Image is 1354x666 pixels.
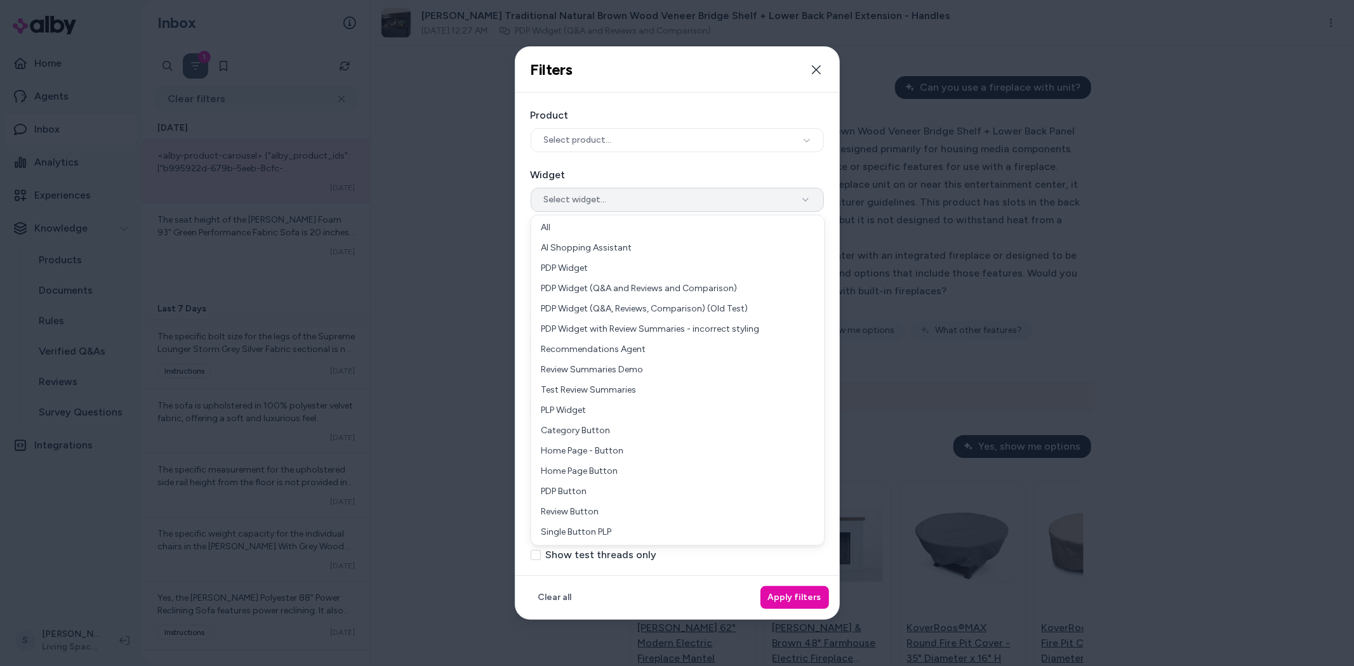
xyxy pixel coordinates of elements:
span: Category Button [541,424,611,437]
label: Widget [531,167,824,183]
span: PDP Widget [541,262,588,275]
span: All [541,221,551,234]
span: PDP Widget (Q&A and Reviews and Comparison) [541,282,738,295]
label: Product [531,108,824,123]
h2: Filters [531,60,573,79]
span: Home Page - Button [541,445,624,457]
span: PDP Widget (Q&A, Reviews, Comparison) (Old Test) [541,303,748,315]
span: Home Page Button [541,465,618,478]
button: Clear all [531,586,580,609]
span: AI Shopping Assistant [541,242,632,254]
span: Review Summaries Demo [541,363,644,376]
span: Select product... [544,134,612,147]
span: Single Button PLP [541,526,612,539]
span: Review Button [541,506,599,518]
span: Recommendations Agent [541,343,646,356]
span: Test Review Summaries [541,384,637,396]
label: Show test threads only [546,550,657,560]
span: PDP Widget with Review Summaries - incorrect styling [541,323,760,336]
button: Apply filters [760,586,829,609]
span: PDP Button [541,485,587,498]
span: PLP Widget [541,404,587,417]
